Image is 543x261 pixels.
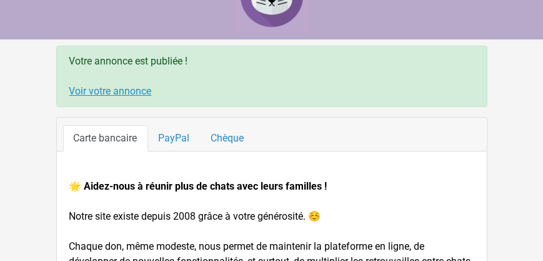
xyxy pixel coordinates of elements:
a: Carte bancaire [63,125,148,151]
div: Votre annonce est publiée ! [56,46,487,107]
strong: 🌟 Aidez-nous à réunir plus de chats avec leurs familles ! [69,180,327,192]
a: Voir votre annonce [69,85,152,97]
a: PayPal [148,125,201,151]
a: Chèque [201,125,255,151]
